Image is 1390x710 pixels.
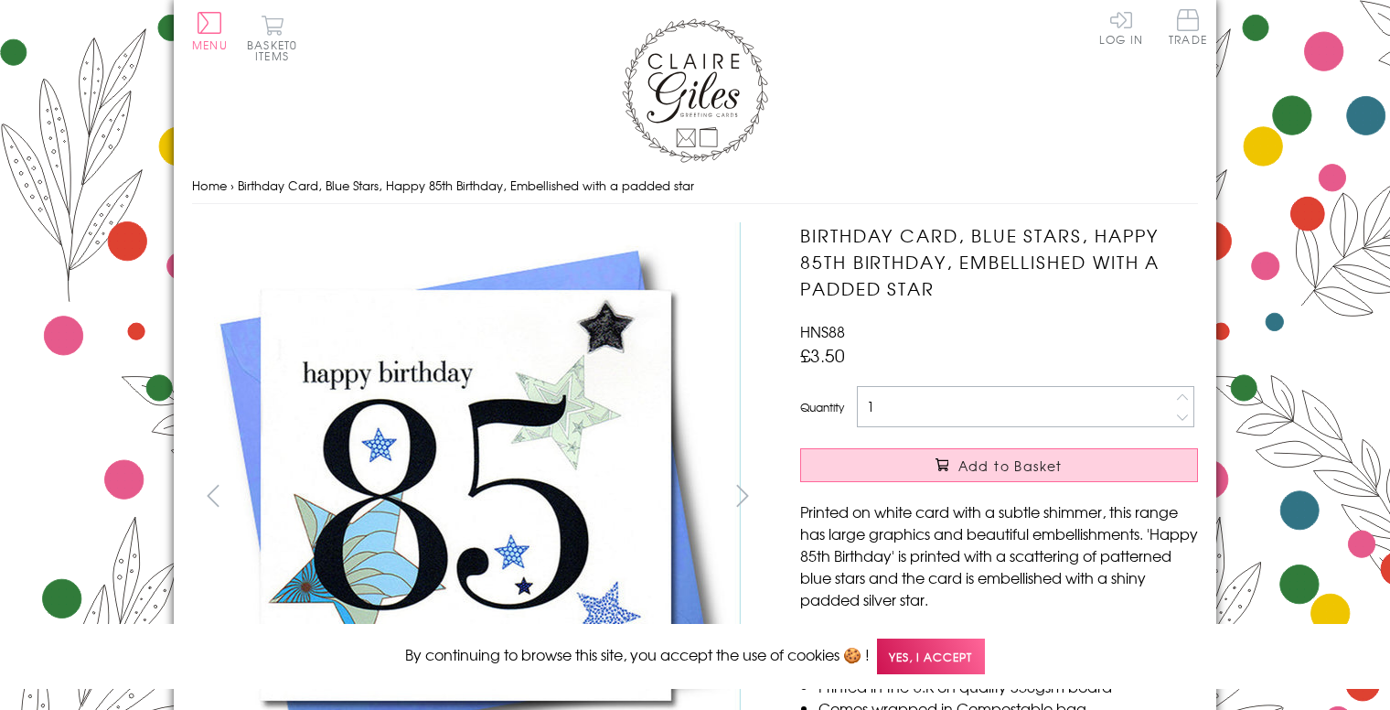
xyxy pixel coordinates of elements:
[192,475,233,516] button: prev
[622,18,768,163] img: Claire Giles Greetings Cards
[1099,9,1143,45] a: Log In
[192,12,228,50] button: Menu
[192,177,227,194] a: Home
[1169,9,1207,48] a: Trade
[230,177,234,194] span: ›
[877,639,985,674] span: Yes, I accept
[800,342,845,368] span: £3.50
[238,177,694,194] span: Birthday Card, Blue Stars, Happy 85th Birthday, Embellished with a padded star
[800,320,845,342] span: HNS88
[800,399,844,415] label: Quantity
[247,15,297,61] button: Basket0 items
[800,222,1198,301] h1: Birthday Card, Blue Stars, Happy 85th Birthday, Embellished with a padded star
[255,37,297,64] span: 0 items
[192,167,1198,205] nav: breadcrumbs
[800,448,1198,482] button: Add to Basket
[958,457,1063,475] span: Add to Basket
[1169,9,1207,45] span: Trade
[800,500,1198,610] p: Printed on white card with a subtle shimmer, this range has large graphics and beautiful embellis...
[722,475,764,516] button: next
[192,37,228,53] span: Menu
